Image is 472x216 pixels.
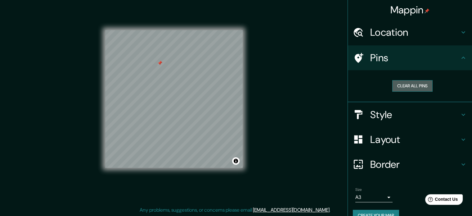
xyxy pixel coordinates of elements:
[330,206,331,214] div: .
[348,102,472,127] div: Style
[390,4,430,16] h4: Mappin
[370,133,460,146] h4: Layout
[417,192,465,209] iframe: Help widget launcher
[232,157,240,165] button: Toggle attribution
[105,30,243,168] canvas: Map
[331,206,333,214] div: .
[348,127,472,152] div: Layout
[348,20,472,45] div: Location
[370,108,460,121] h4: Style
[348,45,472,70] div: Pins
[355,187,362,192] label: Size
[348,152,472,177] div: Border
[253,207,330,213] a: [EMAIL_ADDRESS][DOMAIN_NAME]
[355,192,393,202] div: A3
[140,206,330,214] p: Any problems, suggestions, or concerns please email .
[425,8,429,13] img: pin-icon.png
[392,80,433,92] button: Clear all pins
[370,52,460,64] h4: Pins
[370,26,460,39] h4: Location
[370,158,460,171] h4: Border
